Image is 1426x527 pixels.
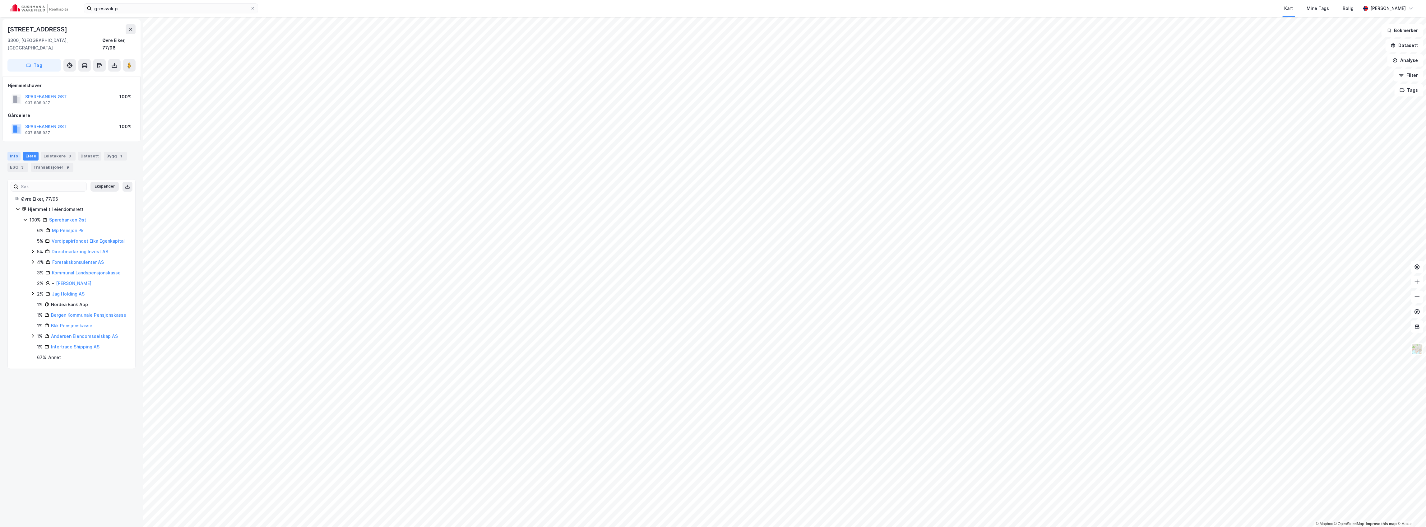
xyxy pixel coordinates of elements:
[37,343,43,351] div: 1%
[7,152,21,161] div: Info
[25,100,50,105] div: 937 888 937
[28,206,128,213] div: Hjemmel til eiendomsrett
[1285,5,1293,12] div: Kart
[1307,5,1329,12] div: Mine Tags
[51,333,118,339] a: Andersen Eiendomsselskap AS
[1371,5,1406,12] div: [PERSON_NAME]
[23,152,39,161] div: Eiere
[52,249,108,254] a: Directmarketing Invest AS
[1394,69,1424,82] button: Filter
[1386,39,1424,52] button: Datasett
[37,227,44,234] div: 6%
[37,311,43,319] div: 1%
[37,269,44,277] div: 3%
[7,59,61,72] button: Tag
[30,216,41,224] div: 100%
[48,354,61,361] div: Annet
[21,195,128,203] div: Øvre Eiker, 77/96
[78,152,101,161] div: Datasett
[92,4,250,13] input: Søk på adresse, matrikkel, gårdeiere, leietakere eller personer
[56,281,91,286] a: [PERSON_NAME]
[49,217,86,222] a: Sparebanken Øst
[1395,497,1426,527] div: Kontrollprogram for chat
[119,93,132,100] div: 100%
[7,163,28,172] div: ESG
[51,344,100,349] a: Intertrade Shipping AS
[52,238,125,244] a: Verdipapirfondet Eika Egenkapital
[37,259,44,266] div: 4%
[102,37,136,52] div: Øvre Eiker, 77/96
[118,153,124,159] div: 1
[18,182,86,191] input: Søk
[1387,54,1424,67] button: Analyse
[52,259,104,265] a: Foretakskonsulenter AS
[7,24,68,34] div: [STREET_ADDRESS]
[37,248,43,255] div: 5%
[52,280,54,287] div: -
[41,152,76,161] div: Leietakere
[1343,5,1354,12] div: Bolig
[52,270,121,275] a: Kommunal Landspensjonskasse
[37,354,46,361] div: 67 %
[37,301,43,308] div: 1%
[119,123,132,130] div: 100%
[52,228,84,233] a: Mp Pensjon Pk
[52,291,85,296] a: Jag Holding AS
[8,82,135,89] div: Hjemmelshaver
[31,163,73,172] div: Transaksjoner
[8,112,135,119] div: Gårdeiere
[1395,497,1426,527] iframe: Chat Widget
[20,164,26,170] div: 3
[104,152,127,161] div: Bygg
[1316,522,1333,526] a: Mapbox
[7,37,102,52] div: 3300, [GEOGRAPHIC_DATA], [GEOGRAPHIC_DATA]
[1334,522,1364,526] a: OpenStreetMap
[37,280,44,287] div: 2%
[1395,84,1424,96] button: Tags
[51,312,126,318] a: Bergen Kommunale Pensjonskasse
[25,130,50,135] div: 937 888 937
[90,182,119,192] button: Ekspander
[1366,522,1397,526] a: Improve this map
[51,323,92,328] a: Bkk Pensjonskasse
[37,290,44,298] div: 2%
[51,301,88,308] div: Nordea Bank Abp
[65,164,71,170] div: 9
[10,4,69,13] img: cushman-wakefield-realkapital-logo.202ea83816669bd177139c58696a8fa1.svg
[37,237,43,245] div: 5%
[37,322,43,329] div: 1%
[67,153,73,159] div: 3
[37,333,43,340] div: 1%
[1411,343,1423,355] img: Z
[1382,24,1424,37] button: Bokmerker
